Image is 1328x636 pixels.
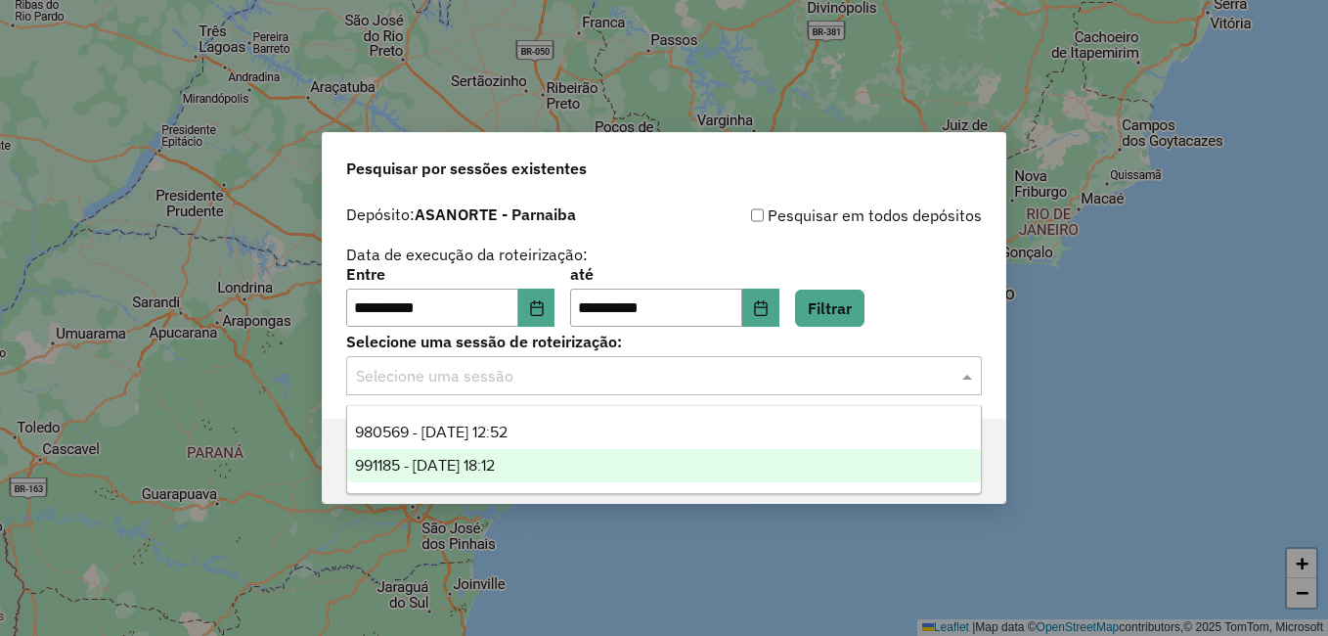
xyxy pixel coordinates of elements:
button: Choose Date [518,289,555,328]
label: Data de execução da roteirização: [346,243,588,266]
span: 991185 - [DATE] 18:12 [355,457,495,474]
div: Pesquisar em todos depósitos [664,204,982,227]
button: Choose Date [742,289,779,328]
label: até [570,262,778,286]
span: 980569 - [DATE] 12:52 [355,424,508,440]
label: Selecione uma sessão de roteirização: [346,330,982,353]
ng-dropdown-panel: Options list [346,405,982,494]
strong: ASANORTE - Parnaiba [415,204,576,224]
label: Entre [346,262,554,286]
button: Filtrar [795,290,864,327]
label: Depósito: [346,203,576,226]
span: Pesquisar por sessões existentes [346,157,587,180]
